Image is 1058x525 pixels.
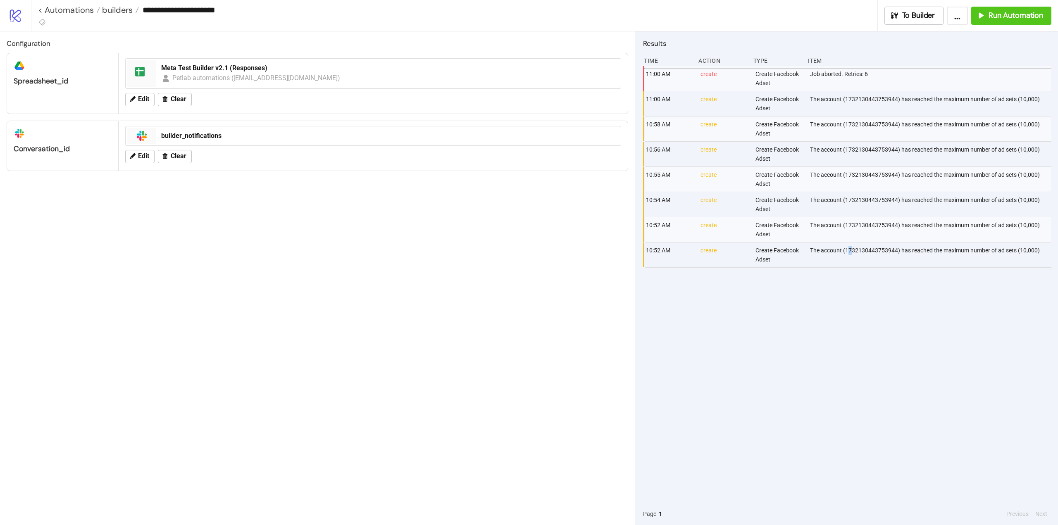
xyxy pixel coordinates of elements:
button: To Builder [884,7,944,25]
button: Edit [125,93,155,106]
div: Time [643,53,692,69]
span: To Builder [902,11,935,20]
div: create [700,242,748,267]
div: The account (1732130443753944) has reached the maximum number of ad sets (10,000) [809,217,1053,242]
button: Edit [125,150,155,163]
div: Create Facebook Adset [755,142,803,166]
span: Clear [171,152,186,160]
div: Type [753,53,801,69]
button: Run Automation [971,7,1051,25]
h2: Results [643,38,1051,49]
div: 10:52 AM [645,242,694,267]
div: The account (1732130443753944) has reached the maximum number of ad sets (10,000) [809,116,1053,141]
div: spreadsheet_id [14,76,112,86]
span: Page [643,509,656,518]
button: Clear [158,93,192,106]
div: The account (1732130443753944) has reached the maximum number of ad sets (10,000) [809,167,1053,192]
div: Create Facebook Adset [755,91,803,116]
div: Action [698,53,746,69]
div: Create Facebook Adset [755,116,803,141]
a: builders [100,6,139,14]
div: create [700,192,748,217]
div: Create Facebook Adset [755,167,803,192]
div: Petlab automations ([EMAIL_ADDRESS][DOMAIN_NAME]) [172,73,341,83]
div: Create Facebook Adset [755,242,803,267]
div: conversation_id [14,144,112,154]
div: Job aborted. Retries: 6 [809,66,1053,91]
div: 11:00 AM [645,91,694,116]
div: Meta Test Builder v2.1 (Responses) [161,64,616,73]
button: ... [947,7,968,25]
div: create [700,167,748,192]
div: 10:58 AM [645,116,694,141]
span: builders [100,5,133,15]
div: 10:54 AM [645,192,694,217]
div: The account (1732130443753944) has reached the maximum number of ad sets (10,000) [809,192,1053,217]
div: Item [807,53,1051,69]
span: Edit [138,152,149,160]
div: Create Facebook Adset [755,66,803,91]
div: create [700,91,748,116]
div: The account (1732130443753944) has reached the maximum number of ad sets (10,000) [809,242,1053,267]
button: Next [1033,509,1050,518]
button: 1 [656,509,665,518]
div: 10:55 AM [645,167,694,192]
div: The account (1732130443753944) has reached the maximum number of ad sets (10,000) [809,142,1053,166]
span: Run Automation [989,11,1043,20]
div: create [700,217,748,242]
span: Clear [171,95,186,103]
div: builder_notifications [161,131,616,140]
div: The account (1732130443753944) has reached the maximum number of ad sets (10,000) [809,91,1053,116]
a: < Automations [38,6,100,14]
div: Create Facebook Adset [755,217,803,242]
div: 10:52 AM [645,217,694,242]
div: 10:56 AM [645,142,694,166]
div: Create Facebook Adset [755,192,803,217]
button: Previous [1004,509,1031,518]
span: Edit [138,95,149,103]
button: Clear [158,150,192,163]
div: 11:00 AM [645,66,694,91]
h2: Configuration [7,38,628,49]
div: create [700,116,748,141]
div: create [700,142,748,166]
div: create [700,66,748,91]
